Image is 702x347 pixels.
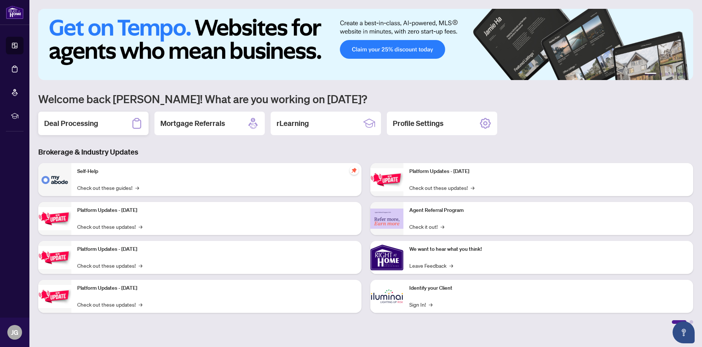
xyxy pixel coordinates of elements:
[139,223,142,231] span: →
[409,261,453,270] a: Leave Feedback→
[77,284,356,292] p: Platform Updates - [DATE]
[38,246,71,269] img: Platform Updates - July 21, 2025
[665,73,668,76] button: 3
[409,184,474,192] a: Check out these updates!→
[77,223,142,231] a: Check out these updates!→
[409,223,444,231] a: Check it out!→
[645,73,656,76] button: 1
[77,206,356,214] p: Platform Updates - [DATE]
[370,280,403,313] img: Identify your Client
[38,285,71,308] img: Platform Updates - July 8, 2025
[77,245,356,253] p: Platform Updates - [DATE]
[673,321,695,343] button: Open asap
[77,184,139,192] a: Check out these guides!→
[471,184,474,192] span: →
[409,245,688,253] p: We want to hear what you think!
[160,118,225,129] h2: Mortgage Referrals
[135,184,139,192] span: →
[370,241,403,274] img: We want to hear what you think!
[659,73,662,76] button: 2
[38,163,71,196] img: Self-Help
[38,92,693,106] h1: Welcome back [PERSON_NAME]! What are you working on [DATE]?
[449,261,453,270] span: →
[38,147,693,157] h3: Brokerage & Industry Updates
[44,118,98,129] h2: Deal Processing
[441,223,444,231] span: →
[277,118,309,129] h2: rLearning
[77,167,356,176] p: Self-Help
[77,300,142,308] a: Check out these updates!→
[370,209,403,229] img: Agent Referral Program
[409,284,688,292] p: Identify your Client
[77,261,142,270] a: Check out these updates!→
[409,206,688,214] p: Agent Referral Program
[429,300,432,308] span: →
[683,73,686,76] button: 6
[677,73,680,76] button: 5
[370,168,403,191] img: Platform Updates - June 23, 2025
[671,73,674,76] button: 4
[38,9,693,80] img: Slide 0
[409,300,432,308] a: Sign In!→
[6,6,24,19] img: logo
[139,261,142,270] span: →
[409,167,688,176] p: Platform Updates - [DATE]
[11,327,18,337] span: JG
[38,207,71,230] img: Platform Updates - September 16, 2025
[350,166,359,175] span: pushpin
[393,118,443,129] h2: Profile Settings
[139,300,142,308] span: →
